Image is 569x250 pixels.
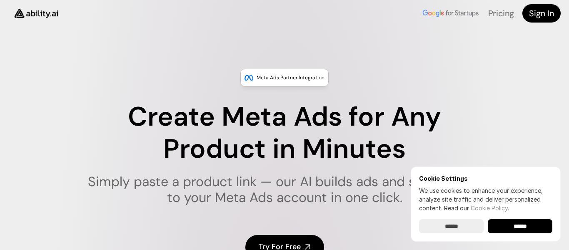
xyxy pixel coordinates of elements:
span: Read our . [444,205,509,212]
a: Cookie Policy [471,205,508,212]
p: We use cookies to enhance your experience, analyze site traffic and deliver personalized content. [419,186,552,212]
h6: Cookie Settings [419,175,552,182]
h4: Sign In [529,8,554,19]
a: Pricing [488,8,514,19]
h1: Create Meta Ads for Any Product in Minutes [82,101,487,165]
h1: Simply paste a product link — our AI builds ads and sends them to your Meta Ads account in one cl... [82,174,487,206]
a: Sign In [522,4,561,23]
p: Meta Ads Partner Integration [257,73,324,82]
